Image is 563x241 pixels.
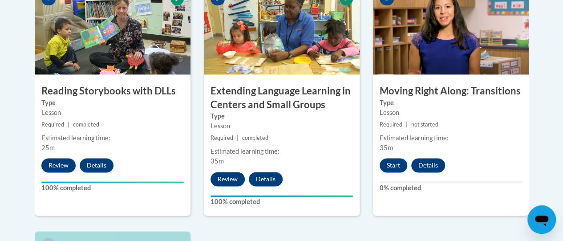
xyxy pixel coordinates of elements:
button: Details [411,158,445,172]
h3: Moving Right Along: Transitions [373,84,529,98]
span: Required [41,121,64,128]
button: Review [211,172,245,186]
label: Type [211,111,353,121]
span: not started [411,121,438,128]
span: 35m [211,157,224,165]
div: Lesson [380,108,522,118]
span: | [406,121,408,128]
span: 25m [41,144,55,151]
iframe: Button to launch messaging window [527,205,556,234]
label: Type [380,98,522,108]
label: 100% completed [211,197,353,207]
div: Your progress [41,181,184,183]
span: completed [73,121,99,128]
span: | [237,135,239,141]
span: Required [380,121,402,128]
h3: Reading Storybooks with DLLs [35,84,190,98]
label: 100% completed [41,183,184,193]
span: 35m [380,144,393,151]
button: Details [80,158,113,172]
div: Estimated learning time: [41,133,184,143]
label: 0% completed [380,183,522,193]
span: Required [211,135,233,141]
div: Lesson [41,108,184,118]
span: | [68,121,69,128]
h3: Extending Language Learning in Centers and Small Groups [204,84,360,112]
div: Lesson [211,121,353,131]
button: Details [249,172,283,186]
button: Start [380,158,407,172]
div: Estimated learning time: [211,147,353,156]
label: Type [41,98,184,108]
div: Your progress [211,195,353,197]
div: Estimated learning time: [380,133,522,143]
button: Review [41,158,76,172]
span: completed [242,135,268,141]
